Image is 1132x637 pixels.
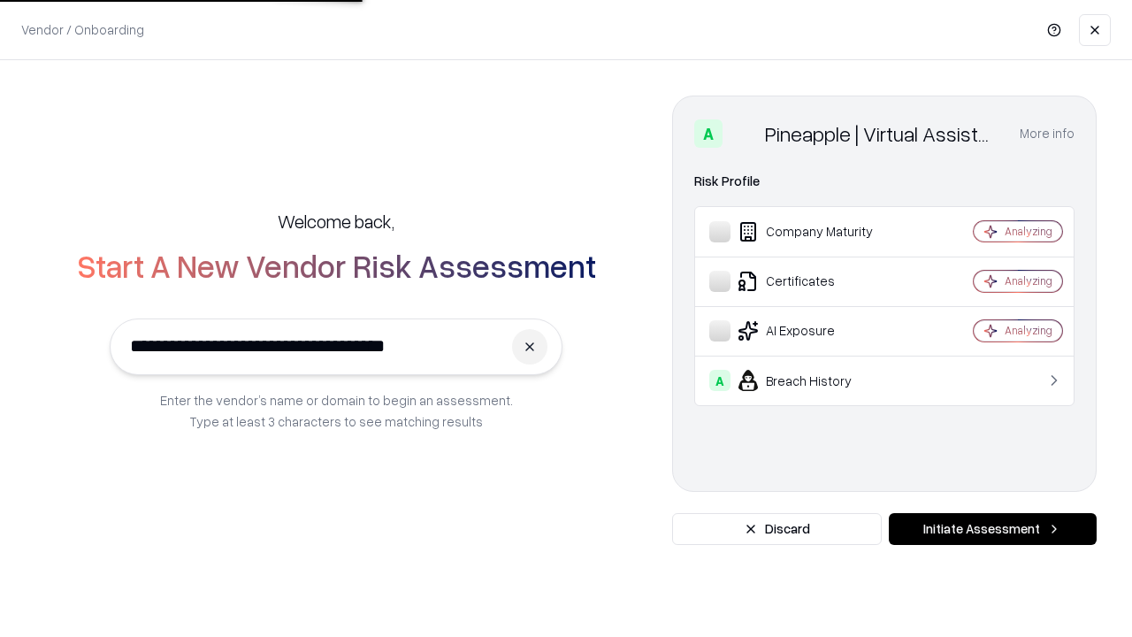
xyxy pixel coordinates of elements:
[709,370,921,391] div: Breach History
[694,119,723,148] div: A
[1005,323,1052,338] div: Analyzing
[1005,273,1052,288] div: Analyzing
[889,513,1097,545] button: Initiate Assessment
[1020,118,1075,150] button: More info
[709,271,921,292] div: Certificates
[160,389,513,432] p: Enter the vendor’s name or domain to begin an assessment. Type at least 3 characters to see match...
[709,320,921,342] div: AI Exposure
[709,370,730,391] div: A
[765,119,998,148] div: Pineapple | Virtual Assistant Agency
[1005,224,1052,239] div: Analyzing
[694,171,1075,192] div: Risk Profile
[21,20,144,39] p: Vendor / Onboarding
[278,209,394,234] h5: Welcome back,
[730,119,758,148] img: Pineapple | Virtual Assistant Agency
[709,221,921,242] div: Company Maturity
[672,513,882,545] button: Discard
[77,248,596,283] h2: Start A New Vendor Risk Assessment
